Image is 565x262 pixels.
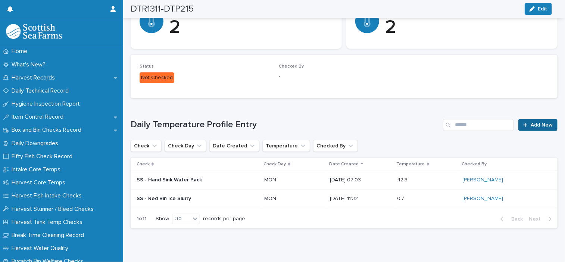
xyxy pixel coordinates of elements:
tr: SS - Hand Sink Water PackMONMON [DATE] 07:0342.342.3 [PERSON_NAME] [131,171,558,189]
p: Harvest Records [9,74,61,81]
p: 2 [169,16,333,39]
p: 1 of 1 [131,210,153,228]
p: Harvest Water Quality [9,245,74,252]
p: Daily Technical Record [9,87,75,94]
button: Check [131,140,162,152]
p: Harvest Core Temps [9,179,71,186]
p: MON [265,175,278,183]
img: mMrefqRFQpe26GRNOUkG [6,24,62,39]
p: Check Day [264,160,286,168]
p: 0.7 [397,194,406,202]
button: Back [494,216,526,222]
span: Checked By [279,64,304,69]
span: Add New [531,122,553,128]
a: [PERSON_NAME] [463,177,503,183]
span: Status [140,64,154,69]
p: What's New? [9,61,51,68]
p: 2 [385,16,549,39]
p: Harvest Stunner / Bleed Checks [9,206,100,213]
p: [DATE] 11:32 [330,196,391,202]
div: 30 [172,215,190,223]
p: Temperature [397,160,425,168]
button: Checked By [313,140,358,152]
p: Show [156,216,169,222]
span: Next [529,216,545,222]
button: Next [526,216,558,222]
button: Check Day [165,140,206,152]
p: 42.3 [397,175,409,183]
p: Check [137,160,150,168]
p: SS - Hand Sink Water Pack [137,177,259,183]
p: Date Created [330,160,359,168]
span: Edit [538,6,547,12]
p: MON [265,194,278,202]
p: Home [9,48,33,55]
p: SS - Red Bin Ice Slurry [137,196,259,202]
p: [DATE] 07:03 [330,177,391,183]
p: Checked By [462,160,487,168]
p: Fifty Fish Check Record [9,153,78,160]
h1: Daily Temperature Profile Entry [131,119,440,130]
div: Not Checked [140,72,174,83]
p: records per page [203,216,245,222]
p: Box and Bin Checks Record [9,127,87,134]
p: Item Control Record [9,113,69,121]
tr: SS - Red Bin Ice SlurryMONMON [DATE] 11:320.70.7 [PERSON_NAME] [131,189,558,208]
h2: DTR1311-DTP215 [131,4,194,15]
p: Daily Downgrades [9,140,64,147]
p: Break Time Cleaning Record [9,232,90,239]
span: Back [507,216,523,222]
p: Harvest Fish Intake Checks [9,192,88,199]
button: Edit [525,3,552,15]
p: Intake Core Temps [9,166,66,173]
p: Hygiene Inspection Report [9,100,86,107]
p: - [279,72,409,80]
button: Date Created [209,140,259,152]
p: Harvest Tank Temp Checks [9,219,88,226]
button: Temperature [262,140,310,152]
input: Search [443,119,514,131]
a: Add New [518,119,558,131]
a: [PERSON_NAME] [463,196,503,202]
